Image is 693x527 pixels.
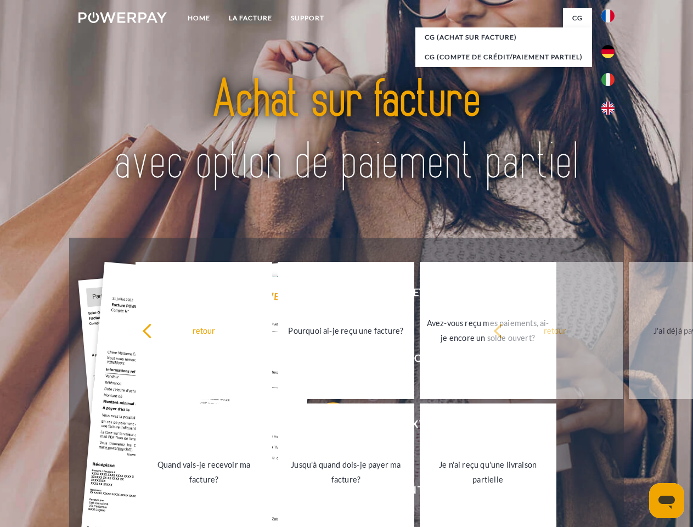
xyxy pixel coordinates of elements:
[426,457,550,487] div: Je n'ai reçu qu'une livraison partielle
[601,102,615,115] img: en
[284,457,408,487] div: Jusqu'à quand dois-je payer ma facture?
[563,8,592,28] a: CG
[142,457,266,487] div: Quand vais-je recevoir ma facture?
[178,8,219,28] a: Home
[284,323,408,338] div: Pourquoi ai-je reçu une facture?
[105,53,588,210] img: title-powerpay_fr.svg
[78,12,167,23] img: logo-powerpay-white.svg
[219,8,281,28] a: LA FACTURE
[420,262,556,399] a: Avez-vous reçu mes paiements, ai-je encore un solde ouvert?
[649,483,684,518] iframe: Bouton de lancement de la fenêtre de messagerie
[601,73,615,86] img: it
[142,323,266,338] div: retour
[415,27,592,47] a: CG (achat sur facture)
[601,9,615,23] img: fr
[281,8,334,28] a: Support
[415,47,592,67] a: CG (Compte de crédit/paiement partiel)
[493,323,617,338] div: retour
[601,45,615,58] img: de
[426,316,550,345] div: Avez-vous reçu mes paiements, ai-je encore un solde ouvert?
